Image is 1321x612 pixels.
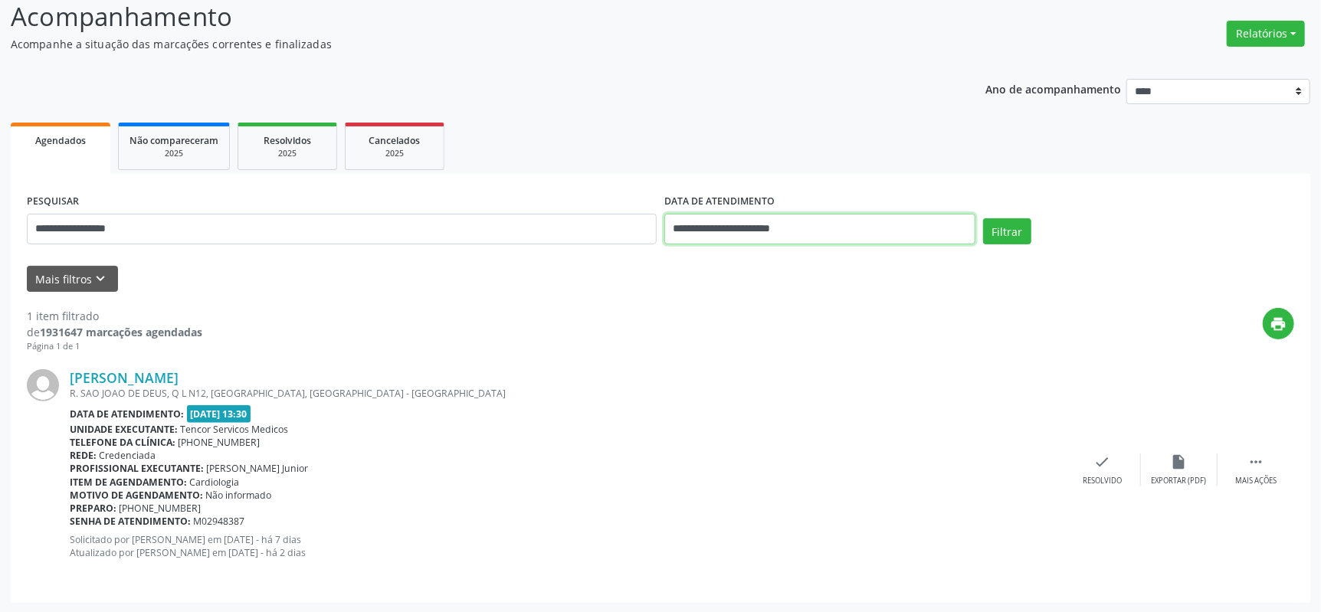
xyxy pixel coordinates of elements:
[70,533,1064,559] p: Solicitado por [PERSON_NAME] em [DATE] - há 7 dias Atualizado por [PERSON_NAME] em [DATE] - há 2 ...
[187,405,251,423] span: [DATE] 13:30
[35,134,86,147] span: Agendados
[27,369,59,401] img: img
[27,266,118,293] button: Mais filtroskeyboard_arrow_down
[27,340,202,353] div: Página 1 de 1
[1227,21,1305,47] button: Relatórios
[181,423,289,436] span: Tencor Servicos Medicos
[129,148,218,159] div: 2025
[40,325,202,339] strong: 1931647 marcações agendadas
[1094,453,1111,470] i: check
[70,489,203,502] b: Motivo de agendamento:
[70,387,1064,400] div: R. SAO JOAO DE DEUS, Q L N12, [GEOGRAPHIC_DATA], [GEOGRAPHIC_DATA] - [GEOGRAPHIC_DATA]
[70,502,116,515] b: Preparo:
[1263,308,1294,339] button: print
[1270,316,1287,332] i: print
[70,462,204,475] b: Profissional executante:
[70,476,187,489] b: Item de agendamento:
[70,449,97,462] b: Rede:
[194,515,245,528] span: M02948387
[1152,476,1207,486] div: Exportar (PDF)
[70,407,184,421] b: Data de atendimento:
[70,423,178,436] b: Unidade executante:
[1235,476,1277,486] div: Mais ações
[207,462,309,475] span: [PERSON_NAME] Junior
[1247,453,1264,470] i: 
[27,324,202,340] div: de
[93,270,110,287] i: keyboard_arrow_down
[983,218,1031,244] button: Filtrar
[264,134,311,147] span: Resolvidos
[249,148,326,159] div: 2025
[179,436,261,449] span: [PHONE_NUMBER]
[190,476,240,489] span: Cardiologia
[70,515,191,528] b: Senha de atendimento:
[664,190,775,214] label: DATA DE ATENDIMENTO
[70,436,175,449] b: Telefone da clínica:
[206,489,272,502] span: Não informado
[1083,476,1122,486] div: Resolvido
[100,449,156,462] span: Credenciada
[11,36,920,52] p: Acompanhe a situação das marcações correntes e finalizadas
[985,79,1121,98] p: Ano de acompanhamento
[27,190,79,214] label: PESQUISAR
[356,148,433,159] div: 2025
[369,134,421,147] span: Cancelados
[120,502,202,515] span: [PHONE_NUMBER]
[70,369,179,386] a: [PERSON_NAME]
[27,308,202,324] div: 1 item filtrado
[1171,453,1188,470] i: insert_drive_file
[129,134,218,147] span: Não compareceram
